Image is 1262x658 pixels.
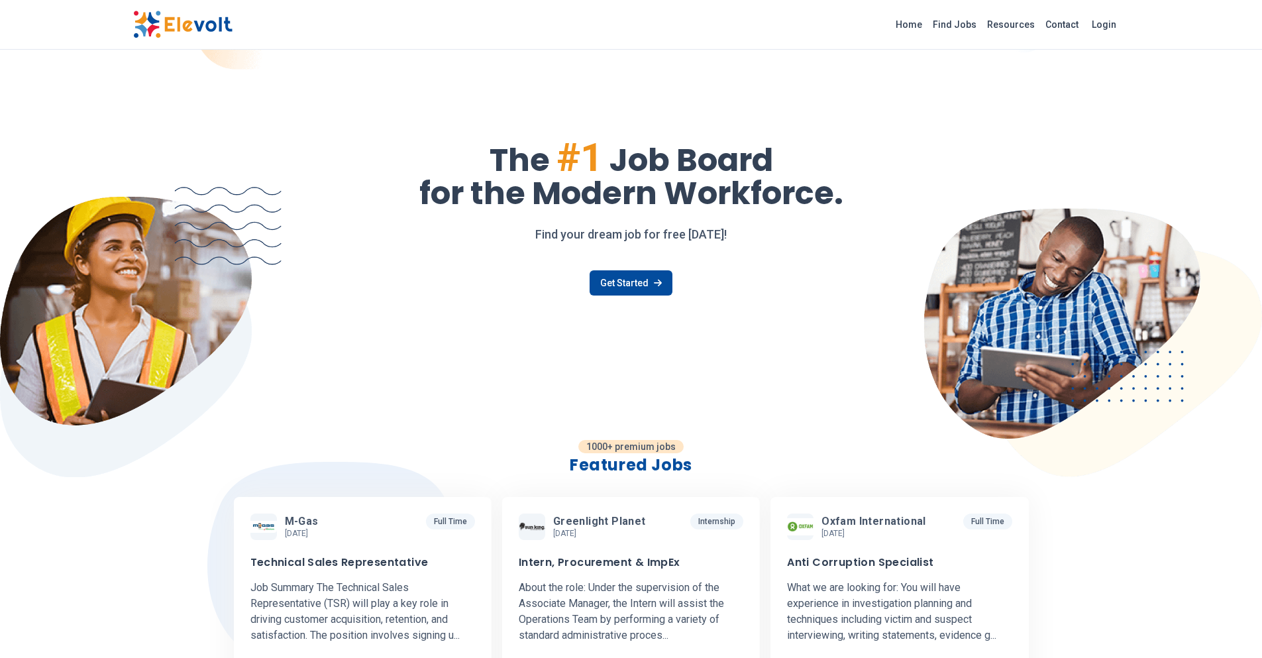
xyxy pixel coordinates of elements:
a: Resources [982,14,1040,35]
h1: The Job Board for the Modern Workforce. [133,138,1130,209]
h3: Technical Sales Representative [250,556,429,569]
span: Greenlight Planet [553,515,646,528]
p: Full Time [426,514,475,529]
p: Internship [690,514,743,529]
a: Get Started [590,270,672,296]
p: Find your dream job for free [DATE]! [133,225,1130,244]
img: M-Gas [250,521,277,533]
img: Greenlight Planet [519,522,545,531]
p: Full Time [963,514,1012,529]
span: Oxfam International [821,515,926,528]
a: Contact [1040,14,1084,35]
img: Elevolt [133,11,233,38]
a: Login [1084,11,1124,38]
p: What we are looking for: You will have experience in investigation planning and techniques includ... [787,580,1012,643]
p: [DATE] [285,528,324,539]
p: About the role: Under the supervision of the Associate Manager, the Intern will assist the Operat... [519,580,743,643]
span: M-Gas [285,515,319,528]
p: [DATE] [553,528,651,539]
h3: Anti Corruption Specialist [787,556,933,569]
h3: Intern, Procurement & ImpEx [519,556,680,569]
a: Find Jobs [927,14,982,35]
p: Job Summary The Technical Sales Representative (TSR) will play a key role in driving customer acq... [250,580,475,643]
a: Home [890,14,927,35]
img: Oxfam International [787,518,814,535]
p: [DATE] [821,528,931,539]
span: #1 [556,134,603,181]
